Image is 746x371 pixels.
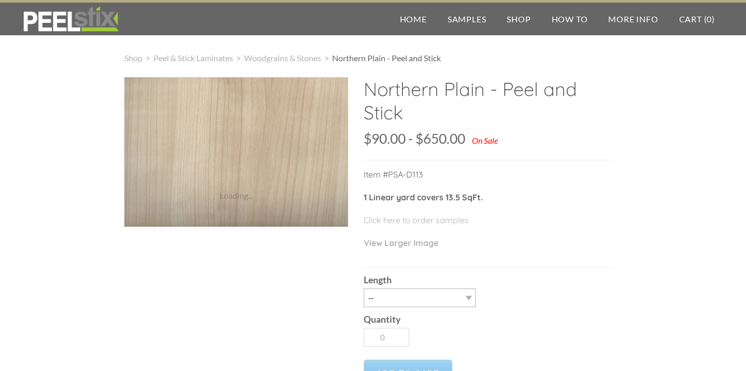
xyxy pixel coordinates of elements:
[153,53,233,63] a: Peel & Stick Laminates
[21,6,121,32] img: REFACE SUPPLIES
[364,77,612,132] h2: Northern Plain - Peel and Stick
[199,189,274,202] div: Loading...
[332,53,441,63] span: Northern Plain - Peel and Stick
[669,3,725,35] a: Cart (0)
[707,14,712,24] span: 0
[124,77,348,227] img: s832171791223022656_p857_i1_w2048.jpeg
[244,53,321,63] a: Woodgrains & Stones
[364,274,392,285] b: Length
[364,192,483,202] strong: 1 Linear yard covers 13.5 SqFt.
[496,3,541,35] a: Shop
[598,3,668,35] a: More Info
[364,238,438,248] a: View Larger Image
[233,53,244,63] span: >
[321,53,332,63] span: >
[437,3,497,35] a: Samples
[472,135,498,145] div: On Sale
[364,215,469,225] a: Click here to order samples
[541,3,598,35] a: How To
[124,53,142,63] a: Shop
[364,314,400,325] b: Quantity
[364,130,465,147] span: $90.00 - $650.00
[142,53,153,63] span: >
[390,3,437,35] a: Home
[364,168,612,191] p: Item #PSA-D113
